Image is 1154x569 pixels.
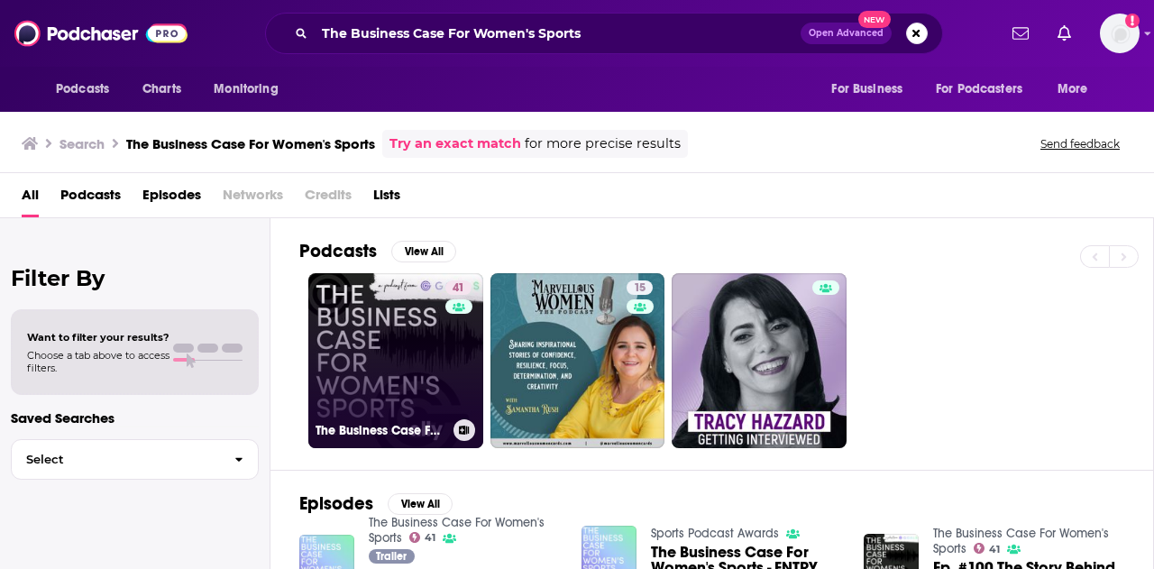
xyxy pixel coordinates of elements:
h3: The Business Case For Women's Sports [316,423,446,438]
span: For Business [831,77,902,102]
img: Podchaser - Follow, Share and Rate Podcasts [14,16,188,50]
a: Episodes [142,180,201,217]
h2: Episodes [299,492,373,515]
span: New [858,11,891,28]
button: Send feedback [1035,136,1125,151]
a: Lists [373,180,400,217]
span: Want to filter your results? [27,331,169,344]
button: open menu [43,72,133,106]
a: Charts [131,72,192,106]
button: View All [391,241,456,262]
span: Logged in as JFarrellPR [1100,14,1140,53]
span: for more precise results [525,133,681,154]
a: The Business Case For Women's Sports [933,526,1109,556]
svg: Add a profile image [1125,14,1140,28]
a: EpisodesView All [299,492,453,515]
button: Show profile menu [1100,14,1140,53]
a: 15 [490,273,665,448]
a: Try an exact match [389,133,521,154]
span: For Podcasters [936,77,1022,102]
span: More [1058,77,1088,102]
img: User Profile [1100,14,1140,53]
span: Open Advanced [809,29,884,38]
a: The Business Case For Women's Sports [369,515,545,546]
button: open menu [819,72,925,106]
a: Show notifications dropdown [1005,18,1036,49]
h2: Podcasts [299,240,377,262]
button: open menu [924,72,1049,106]
span: 41 [989,546,1000,554]
button: open menu [1045,72,1111,106]
a: 41The Business Case For Women's Sports [308,273,483,448]
span: Choose a tab above to access filters. [27,349,169,374]
span: Select [12,454,220,465]
span: Podcasts [56,77,109,102]
span: Networks [223,180,283,217]
a: Podcasts [60,180,121,217]
button: open menu [201,72,301,106]
a: PodcastsView All [299,240,456,262]
span: Charts [142,77,181,102]
a: 41 [974,543,1001,554]
span: Credits [305,180,352,217]
div: Search podcasts, credits, & more... [265,13,943,54]
span: 41 [453,280,464,298]
span: Monitoring [214,77,278,102]
span: 41 [425,534,435,542]
p: Saved Searches [11,409,259,427]
input: Search podcasts, credits, & more... [315,19,801,48]
span: Trailer [376,551,407,562]
h3: The Business Case For Women's Sports [126,135,375,152]
a: 41 [409,532,436,543]
a: 15 [627,280,653,295]
a: All [22,180,39,217]
button: Open AdvancedNew [801,23,892,44]
h2: Filter By [11,265,259,291]
h3: Search [60,135,105,152]
a: Sports Podcast Awards [651,526,779,541]
span: 15 [634,280,646,298]
a: Show notifications dropdown [1050,18,1078,49]
button: View All [388,493,453,515]
a: 41 [445,280,472,295]
button: Select [11,439,259,480]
